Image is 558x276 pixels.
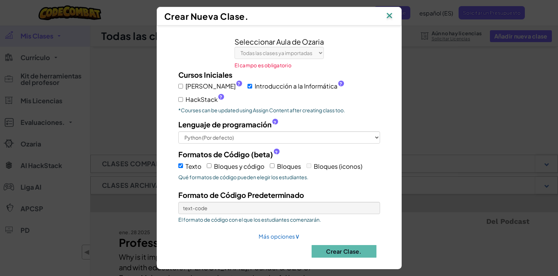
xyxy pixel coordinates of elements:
[237,81,240,87] span: ?
[270,163,274,168] input: Bloques
[207,163,211,168] input: Bloques y código
[186,162,201,170] span: Texto
[219,94,222,100] span: ?
[178,216,380,223] span: El formato de código con el que los estudiantes comenzarán.
[235,62,291,68] span: El campo es obligatorio
[247,84,252,89] input: Introducción a la Informática?
[178,149,273,159] span: Formatos de Código (beta)
[255,81,344,91] span: Introducción a la Informática
[178,173,380,181] span: Qué formatos de código pueden elegir los estudiantes.
[178,69,232,80] label: Cursos Iniciales
[273,120,276,126] span: ?
[178,190,304,199] span: Formato de Código Predeterminado
[235,36,324,69] div: Seleccionar Aula de Ozaria
[178,84,183,89] input: [PERSON_NAME]?
[277,162,301,170] span: Bloques
[164,11,249,22] span: Crear Nueva Clase.
[214,162,264,170] span: Bloques y código
[339,81,342,87] span: ?
[186,94,224,105] span: HackStack
[385,11,394,22] img: IconClose.svg
[307,163,311,168] input: Bloques (iconos)
[275,150,278,155] span: ?
[178,119,272,130] span: Lenguaje de programación
[178,97,183,102] input: HackStack?
[178,163,183,168] input: Texto
[312,245,376,258] button: Crear Clase.
[178,107,380,114] p: *Courses can be updated using Assign Content after creating class too.
[186,81,242,91] span: [PERSON_NAME]
[295,232,300,240] span: ∨
[259,233,300,240] a: Más opciones
[314,162,362,170] span: Bloques (iconos)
